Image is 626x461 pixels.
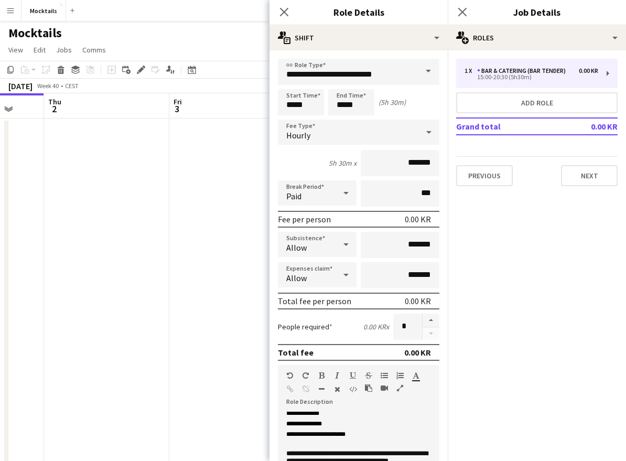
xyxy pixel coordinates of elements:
[561,165,618,186] button: Next
[365,384,372,392] button: Paste as plain text
[286,191,301,201] span: Paid
[556,118,618,135] td: 0.00 KR
[8,81,33,91] div: [DATE]
[8,25,62,41] h1: Mocktails
[381,371,388,380] button: Unordered List
[47,103,61,115] span: 2
[48,97,61,106] span: Thu
[318,371,325,380] button: Bold
[52,43,76,57] a: Jobs
[465,74,598,80] div: 15:00-20:30 (5h30m)
[4,43,27,57] a: View
[56,45,72,55] span: Jobs
[269,25,448,50] div: Shift
[65,82,79,90] div: CEST
[329,158,357,168] div: 5h 30m x
[29,43,50,57] a: Edit
[21,1,66,21] button: Mocktails
[405,296,431,306] div: 0.00 KR
[456,92,618,113] button: Add role
[456,118,556,135] td: Grand total
[82,45,106,55] span: Comms
[379,98,406,107] div: (5h 30m)
[286,242,307,253] span: Allow
[302,371,309,380] button: Redo
[365,371,372,380] button: Strikethrough
[448,25,626,50] div: Roles
[396,371,404,380] button: Ordered List
[349,385,357,393] button: HTML Code
[286,130,310,141] span: Hourly
[172,103,182,115] span: 3
[278,214,331,224] div: Fee per person
[363,322,389,331] div: 0.00 KR x
[579,67,598,74] div: 0.00 KR
[278,347,314,358] div: Total fee
[318,385,325,393] button: Horizontal Line
[405,214,431,224] div: 0.00 KR
[174,97,182,106] span: Fri
[286,371,294,380] button: Undo
[349,371,357,380] button: Underline
[465,67,477,74] div: 1 x
[333,385,341,393] button: Clear Formatting
[333,371,341,380] button: Italic
[381,384,388,392] button: Insert video
[448,5,626,19] h3: Job Details
[34,45,46,55] span: Edit
[396,384,404,392] button: Fullscreen
[78,43,110,57] a: Comms
[269,5,448,19] h3: Role Details
[35,82,61,90] span: Week 40
[412,371,419,380] button: Text Color
[404,347,431,358] div: 0.00 KR
[8,45,23,55] span: View
[423,314,439,327] button: Increase
[456,165,513,186] button: Previous
[278,296,351,306] div: Total fee per person
[477,67,570,74] div: Bar & Catering (Bar Tender)
[286,273,307,283] span: Allow
[278,322,332,331] label: People required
